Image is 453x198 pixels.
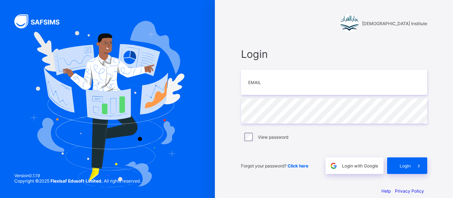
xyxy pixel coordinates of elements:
[14,14,68,28] img: SAFSIMS Logo
[241,163,308,169] span: Forgot your password?
[342,163,378,169] span: Login with Google
[14,178,141,184] span: Copyright © 2025 All rights reserved.
[329,162,338,170] img: google.396cfc9801f0270233282035f929180a.svg
[241,48,427,60] span: Login
[288,163,308,169] a: Click here
[400,163,411,169] span: Login
[30,21,185,187] img: Hero Image
[362,21,427,26] span: [DEMOGRAPHIC_DATA] Institute
[258,134,288,140] label: View password
[50,178,103,184] strong: Flexisaf Edusoft Limited.
[395,188,424,194] a: Privacy Policy
[381,188,391,194] a: Help
[14,173,141,178] span: Version 0.1.19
